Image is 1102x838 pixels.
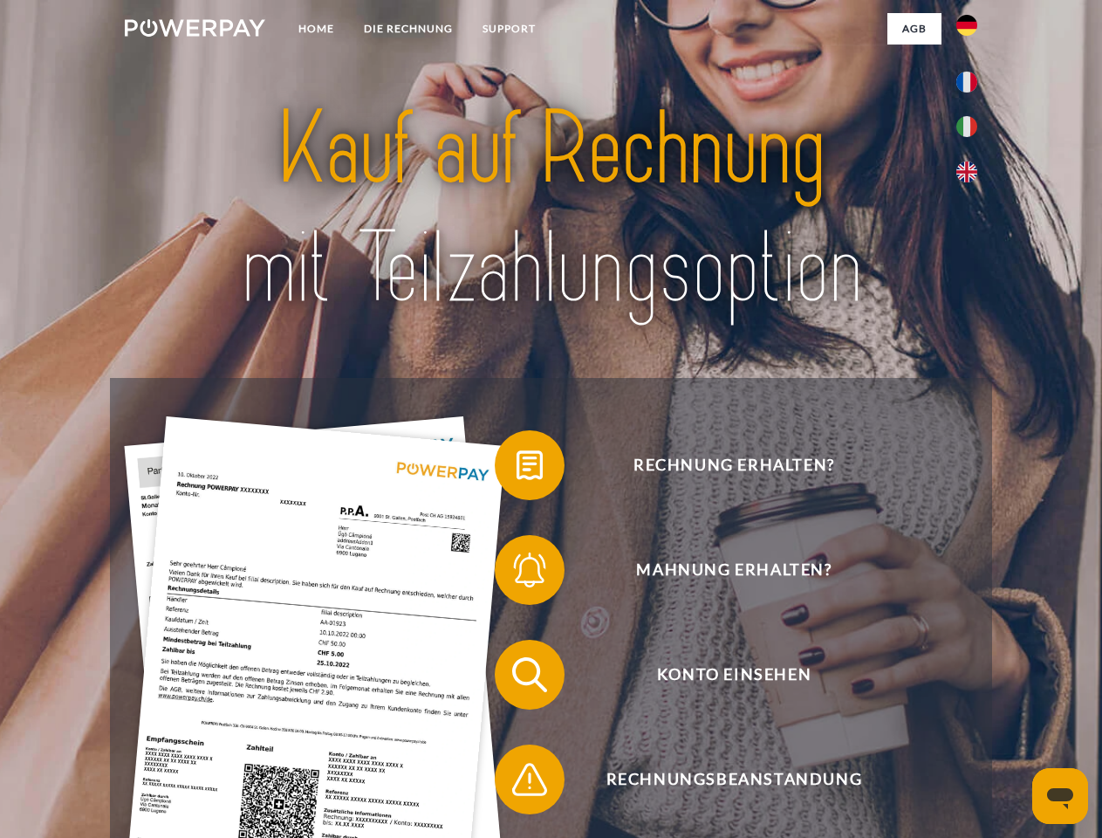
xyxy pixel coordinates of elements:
[495,640,948,710] button: Konto einsehen
[956,72,977,93] img: fr
[508,758,551,801] img: qb_warning.svg
[284,13,349,45] a: Home
[495,430,948,500] button: Rechnung erhalten?
[887,13,941,45] a: agb
[520,430,948,500] span: Rechnung erhalten?
[508,653,551,697] img: qb_search.svg
[125,19,265,37] img: logo-powerpay-white.svg
[520,640,948,710] span: Konto einsehen
[956,161,977,182] img: en
[956,15,977,36] img: de
[707,44,941,75] a: AGB (Kauf auf Rechnung)
[520,535,948,605] span: Mahnung erhalten?
[520,745,948,814] span: Rechnungsbeanstandung
[468,13,551,45] a: SUPPORT
[495,745,948,814] button: Rechnungsbeanstandung
[1032,768,1088,824] iframe: Schaltfläche zum Öffnen des Messaging-Fensters
[508,443,551,487] img: qb_bill.svg
[495,535,948,605] button: Mahnung erhalten?
[508,548,551,592] img: qb_bell.svg
[349,13,468,45] a: DIE RECHNUNG
[956,116,977,137] img: it
[167,84,935,334] img: title-powerpay_de.svg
